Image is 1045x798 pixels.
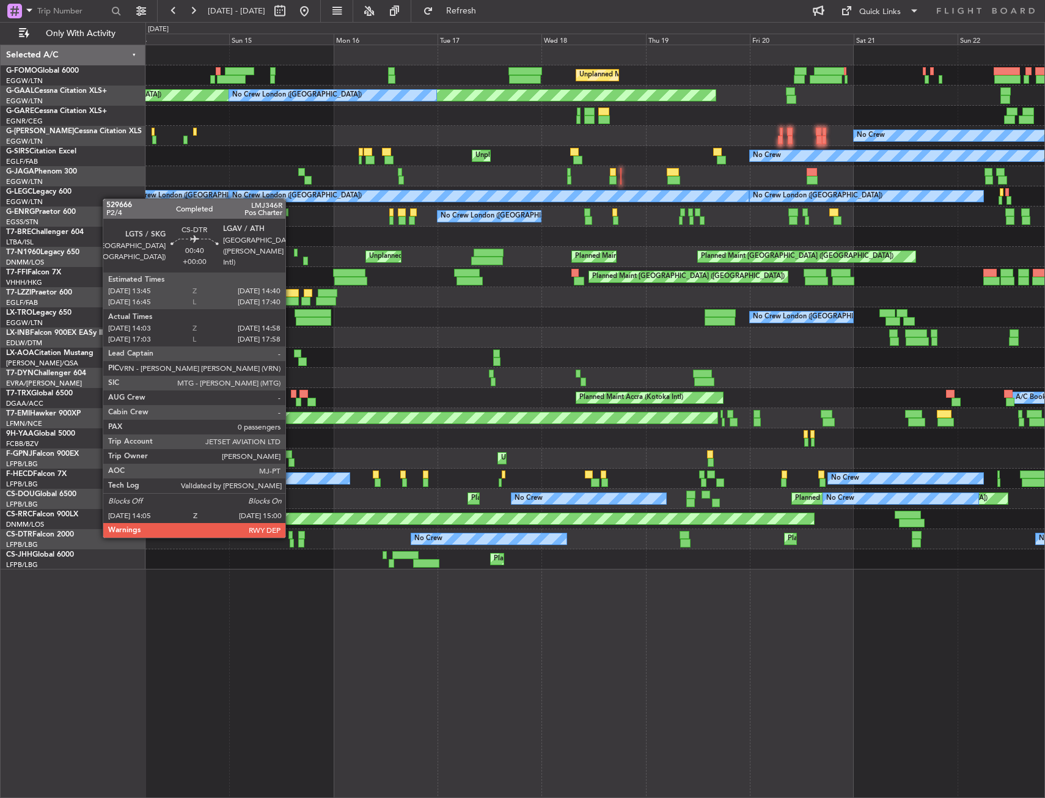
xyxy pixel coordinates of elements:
div: Thu 19 [646,34,750,45]
a: T7-FFIFalcon 7X [6,269,61,276]
input: Trip Number [37,2,108,20]
span: G-GAAL [6,87,34,95]
a: EGGW/LTN [6,177,43,186]
span: T7-BRE [6,229,31,236]
a: EGGW/LTN [6,197,43,207]
a: F-GPNJFalcon 900EX [6,450,79,458]
a: DNMM/LOS [6,520,44,529]
a: T7-TRXGlobal 6500 [6,390,73,397]
span: T7-LZZI [6,289,31,296]
a: EVRA/[PERSON_NAME] [6,379,82,388]
a: CS-JHHGlobal 6000 [6,551,74,558]
a: DGAA/ACC [6,399,43,408]
div: Planned Maint [GEOGRAPHIC_DATA] ([GEOGRAPHIC_DATA]) [471,489,664,508]
a: EDLW/DTM [6,339,42,348]
div: Unplanned Maint Lagos ([GEOGRAPHIC_DATA][PERSON_NAME]) [369,247,574,266]
span: 9H-YAA [6,430,34,437]
a: G-LEGCLegacy 600 [6,188,71,196]
a: EGSS/STN [6,218,38,227]
div: Unplanned Maint [GEOGRAPHIC_DATA] ([GEOGRAPHIC_DATA]) [579,66,780,84]
a: LTBA/ISL [6,238,34,247]
div: [DATE] [148,24,169,35]
div: No Crew [831,469,859,488]
a: EGGW/LTN [6,137,43,146]
span: T7-N1960 [6,249,40,256]
div: Planned Maint [GEOGRAPHIC_DATA] ([GEOGRAPHIC_DATA]) [494,550,686,568]
a: G-ENRGPraetor 600 [6,208,76,216]
div: Fri 20 [750,34,854,45]
a: LFPB/LBG [6,540,38,549]
div: Unplanned Maint [GEOGRAPHIC_DATA] ([GEOGRAPHIC_DATA]) [501,449,702,467]
span: T7-EMI [6,410,30,417]
span: CS-JHH [6,551,32,558]
div: No Crew [515,489,543,508]
div: No Crew [753,147,781,165]
a: VHHH/HKG [6,278,42,287]
a: G-FOMOGlobal 6000 [6,67,79,75]
a: G-JAGAPhenom 300 [6,168,77,175]
div: No Crew London ([GEOGRAPHIC_DATA]) [232,86,362,104]
a: EGGW/LTN [6,318,43,328]
span: F-HECD [6,470,33,478]
a: FCBB/BZV [6,439,38,448]
a: EGLF/FAB [6,157,38,166]
div: Planned Maint [GEOGRAPHIC_DATA] ([GEOGRAPHIC_DATA]) [795,489,988,508]
span: LX-INB [6,329,30,337]
div: Planned Maint [GEOGRAPHIC_DATA] ([GEOGRAPHIC_DATA]) [89,510,282,528]
a: LFPB/LBG [6,560,38,569]
span: G-GARE [6,108,34,115]
div: Tue 17 [438,34,541,45]
div: Planned Maint Accra (Kotoka Intl) [579,389,683,407]
a: T7-N1960Legacy 650 [6,249,79,256]
a: LX-TROLegacy 650 [6,309,71,317]
button: Quick Links [835,1,925,21]
a: T7-LZZIPraetor 600 [6,289,72,296]
a: EGGW/LTN [6,97,43,106]
button: Refresh [417,1,491,21]
span: T7-DYN [6,370,34,377]
div: Wed 18 [541,34,645,45]
a: DNMM/LOS [6,258,44,267]
span: T7-TRX [6,390,31,397]
span: Refresh [436,7,487,15]
a: EGGW/LTN [6,76,43,86]
span: F-GPNJ [6,450,32,458]
span: LX-TRO [6,309,32,317]
span: CS-DOU [6,491,35,498]
a: G-SIRSCitation Excel [6,148,76,155]
span: G-ENRG [6,208,35,216]
a: EGLF/FAB [6,298,38,307]
a: T7-DYNChallenger 604 [6,370,86,377]
div: No Crew London ([GEOGRAPHIC_DATA]) [441,207,570,225]
div: Planned Maint [GEOGRAPHIC_DATA] ([GEOGRAPHIC_DATA]) [575,247,768,266]
span: G-SIRS [6,148,29,155]
div: Sun 15 [229,34,333,45]
span: CS-DTR [6,531,32,538]
a: LFPB/LBG [6,480,38,489]
a: G-GAALCessna Citation XLS+ [6,87,107,95]
a: F-HECDFalcon 7X [6,470,67,478]
span: G-[PERSON_NAME] [6,128,74,135]
div: Planned Maint [GEOGRAPHIC_DATA] ([GEOGRAPHIC_DATA]) [592,268,785,286]
button: Only With Activity [13,24,133,43]
div: No Crew [857,126,885,145]
div: No Crew [826,489,854,508]
a: 9H-YAAGlobal 5000 [6,430,75,437]
div: No Crew London ([GEOGRAPHIC_DATA]) [232,187,362,205]
a: [PERSON_NAME]/QSA [6,359,78,368]
div: Quick Links [859,6,901,18]
span: T7-FFI [6,269,28,276]
span: G-LEGC [6,188,32,196]
div: No Crew [414,530,442,548]
div: No Crew [180,469,208,488]
a: T7-BREChallenger 604 [6,229,84,236]
div: Sat 14 [125,34,229,45]
span: CS-RRC [6,511,32,518]
span: G-FOMO [6,67,37,75]
div: No Crew London ([GEOGRAPHIC_DATA]) [753,308,882,326]
a: G-[PERSON_NAME]Cessna Citation XLS [6,128,142,135]
div: Mon 16 [334,34,438,45]
div: Unplanned Maint [GEOGRAPHIC_DATA] ([GEOGRAPHIC_DATA]) [475,147,676,165]
span: LX-AOA [6,350,34,357]
span: [DATE] - [DATE] [208,5,265,16]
